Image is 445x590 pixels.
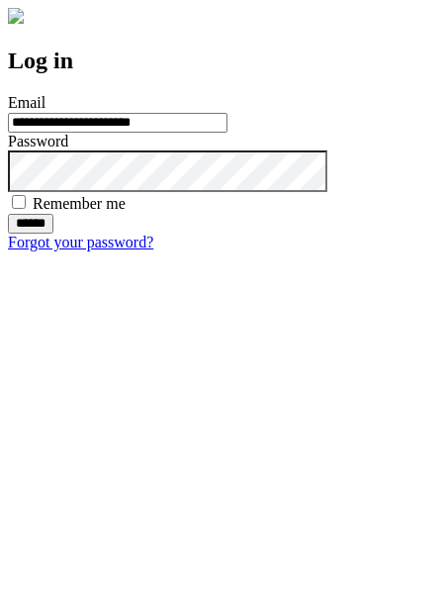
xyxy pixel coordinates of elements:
[8,8,24,24] img: logo-4e3dc11c47720685a147b03b5a06dd966a58ff35d612b21f08c02c0306f2b779.png
[8,94,45,111] label: Email
[8,133,68,149] label: Password
[33,195,126,212] label: Remember me
[8,48,437,74] h2: Log in
[8,234,153,250] a: Forgot your password?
